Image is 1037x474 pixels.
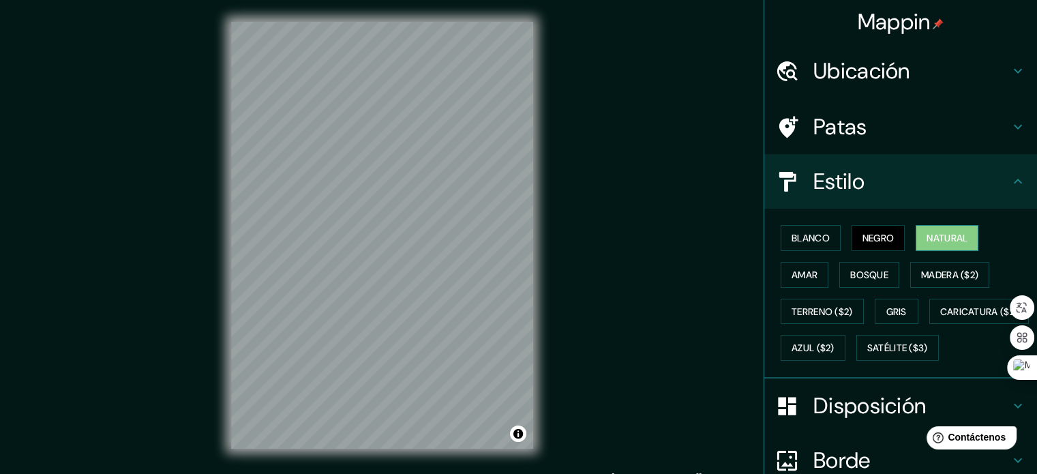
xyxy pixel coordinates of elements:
[764,379,1037,433] div: Disposición
[781,335,845,361] button: Azul ($2)
[764,100,1037,154] div: Patas
[510,426,526,442] button: Activar o desactivar atribución
[933,18,944,29] img: pin-icon.png
[921,269,978,281] font: Madera ($2)
[916,421,1022,459] iframe: Lanzador de widgets de ayuda
[781,299,864,325] button: Terreno ($2)
[927,232,967,244] font: Natural
[781,262,828,288] button: Amar
[792,232,830,244] font: Blanco
[875,299,918,325] button: Gris
[231,22,533,449] canvas: Mapa
[839,262,899,288] button: Bosque
[813,167,865,196] font: Estilo
[929,299,1030,325] button: Caricatura ($2)
[858,8,931,36] font: Mappin
[852,225,905,251] button: Negro
[940,306,1019,318] font: Caricatura ($2)
[792,342,835,355] font: Azul ($2)
[910,262,989,288] button: Madera ($2)
[764,44,1037,98] div: Ubicación
[764,154,1037,209] div: Estilo
[886,306,907,318] font: Gris
[916,225,978,251] button: Natural
[792,269,817,281] font: Amar
[813,57,910,85] font: Ubicación
[862,232,895,244] font: Negro
[856,335,939,361] button: Satélite ($3)
[850,269,888,281] font: Bosque
[781,225,841,251] button: Blanco
[792,306,853,318] font: Terreno ($2)
[813,391,926,420] font: Disposición
[813,113,867,141] font: Patas
[867,342,928,355] font: Satélite ($3)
